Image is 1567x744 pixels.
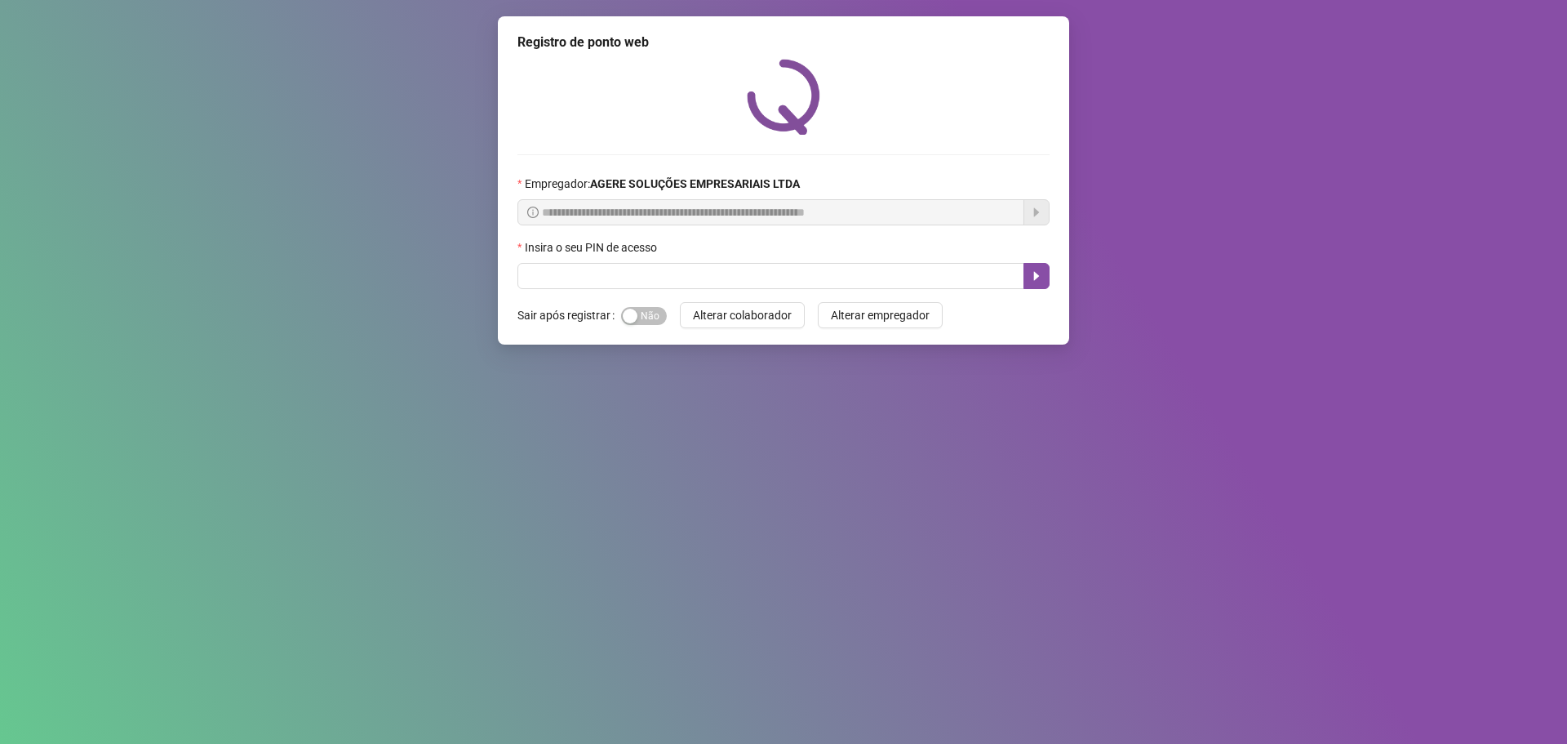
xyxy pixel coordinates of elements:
img: QRPoint [747,59,820,135]
div: Registro de ponto web [517,33,1050,52]
strong: AGERE SOLUÇÕES EMPRESARIAIS LTDA [590,177,800,190]
span: caret-right [1030,270,1043,283]
span: Empregador : [525,175,800,193]
span: info-circle [527,207,539,218]
button: Alterar colaborador [680,302,805,328]
label: Sair após registrar [517,302,621,328]
button: Alterar empregador [818,302,943,328]
span: Alterar colaborador [693,306,792,324]
label: Insira o seu PIN de acesso [517,238,668,256]
span: Alterar empregador [831,306,930,324]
